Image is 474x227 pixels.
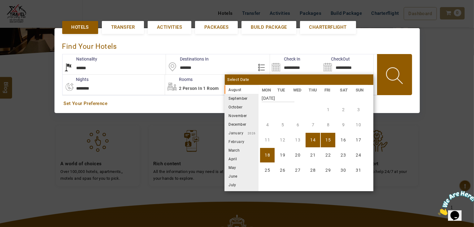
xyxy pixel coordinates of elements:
li: December [224,120,259,128]
li: Friday, 29 August 2025 [321,163,335,178]
li: SAT [337,87,353,93]
li: Friday, 22 August 2025 [321,148,335,162]
li: THU [306,87,321,93]
li: Saturday, 23 August 2025 [336,148,350,162]
strong: [DATE] [262,91,294,102]
li: Tuesday, 19 August 2025 [275,148,290,162]
input: Search [270,54,322,74]
a: Packages [195,21,238,34]
li: Saturday, 30 August 2025 [336,163,350,178]
a: Build Package [241,21,296,34]
li: May [224,163,259,172]
small: 2026 [243,132,256,135]
span: Transfer [111,24,135,31]
small: 2025 [241,88,285,92]
li: March [224,146,259,154]
div: Select Date [225,74,373,85]
li: Thursday, 28 August 2025 [306,163,320,178]
li: MON [259,87,274,93]
span: Hotels [72,24,89,31]
label: Destinations In [166,56,209,62]
a: Charterflight [300,21,356,34]
li: Wednesday, 20 August 2025 [290,148,305,162]
li: Wednesday, 27 August 2025 [290,163,305,178]
span: 2 Person in 1 Room [179,86,219,91]
li: June [224,172,259,180]
li: WED [290,87,306,93]
li: Thursday, 21 August 2025 [306,148,320,162]
a: Transfer [102,21,144,34]
li: FRI [321,87,337,93]
li: Saturday, 16 August 2025 [336,133,350,147]
li: October [224,103,259,111]
li: Monday, 18 August 2025 [260,148,275,162]
li: July [224,180,259,189]
li: January [224,128,259,137]
li: February [224,137,259,146]
a: Hotels [62,21,98,34]
iframe: chat widget [436,188,474,218]
li: Tuesday, 26 August 2025 [275,163,290,178]
li: Sunday, 24 August 2025 [351,148,366,162]
li: September [224,94,259,103]
li: April [224,154,259,163]
li: August [224,85,259,94]
img: Chat attention grabber [2,2,41,27]
li: Monday, 25 August 2025 [260,163,275,178]
span: Packages [204,24,228,31]
label: Nationality [63,56,98,62]
label: nights [62,76,89,82]
span: Build Package [251,24,287,31]
label: Check In [270,56,300,62]
li: November [224,111,259,120]
li: Friday, 15 August 2025 [321,133,335,147]
li: TUE [274,87,290,93]
li: SUN [352,87,368,93]
a: Activities [148,21,191,34]
span: 1 [2,2,5,8]
li: Sunday, 17 August 2025 [351,133,366,147]
span: Charterflight [309,24,347,31]
div: Find Your Hotels [62,36,412,54]
span: Activities [157,24,182,31]
li: Thursday, 14 August 2025 [306,133,320,147]
a: Set Your Preference [64,100,411,107]
label: CheckOut [322,56,350,62]
input: Search [322,54,373,74]
label: Rooms [165,76,193,82]
li: Sunday, 31 August 2025 [351,163,366,178]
